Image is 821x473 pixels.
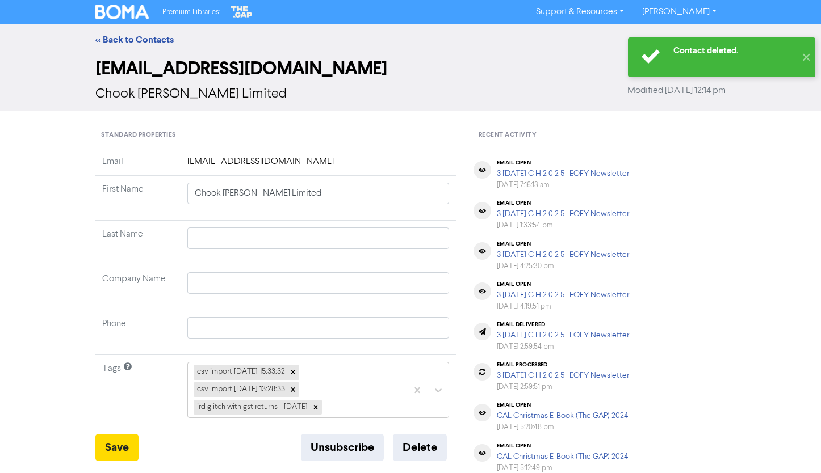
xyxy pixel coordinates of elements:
[497,412,628,420] a: CAL Christmas E-Book (The GAP) 2024
[497,371,630,379] a: 3 [DATE] C H 2 0 2 5 | EOFY Newsletter
[95,176,181,221] td: First Name
[764,419,821,473] iframe: Chat Widget
[497,382,630,392] div: [DATE] 2:59:51 pm
[229,5,254,19] img: The Gap
[497,159,630,166] div: email open
[633,3,726,21] a: [PERSON_NAME]
[194,400,309,415] div: ird glitch with gst returns - [DATE]
[497,291,630,299] a: 3 [DATE] C H 2 0 2 5 | EOFY Newsletter
[497,321,630,328] div: email delivered
[497,402,628,408] div: email open
[95,5,149,19] img: BOMA Logo
[95,355,181,434] td: Tags
[95,265,181,310] td: Company Name
[95,155,181,176] td: Email
[181,155,456,176] td: [EMAIL_ADDRESS][DOMAIN_NAME]
[95,87,287,101] span: Chook [PERSON_NAME] Limited
[497,281,630,288] div: email open
[95,58,726,79] h2: [EMAIL_ADDRESS][DOMAIN_NAME]
[497,301,630,312] div: [DATE] 4:19:51 pm
[393,434,447,461] button: Delete
[473,125,726,146] div: Recent Activity
[95,34,174,45] a: << Back to Contacts
[497,331,630,339] a: 3 [DATE] C H 2 0 2 5 | EOFY Newsletter
[497,240,630,247] div: email open
[497,261,630,272] div: [DATE] 4:25:30 pm
[95,310,181,355] td: Phone
[194,382,287,397] div: csv import [DATE] 13:28:33
[673,45,795,57] div: Contact deleted.
[95,221,181,265] td: Last Name
[95,125,456,146] div: Standard Properties
[497,422,628,433] div: [DATE] 5:20:48 pm
[497,200,630,206] div: email open
[497,220,630,231] div: [DATE] 1:33:54 pm
[527,3,633,21] a: Support & Resources
[497,251,630,259] a: 3 [DATE] C H 2 0 2 5 | EOFY Newsletter
[162,9,220,16] span: Premium Libraries:
[627,84,726,98] span: Modified [DATE] 12:14 pm
[301,434,384,461] button: Unsubscribe
[497,210,630,218] a: 3 [DATE] C H 2 0 2 5 | EOFY Newsletter
[497,453,628,461] a: CAL Christmas E-Book (The GAP) 2024
[497,180,630,191] div: [DATE] 7:16:13 am
[497,361,630,368] div: email processed
[194,365,287,379] div: csv import [DATE] 15:33:32
[497,170,630,178] a: 3 [DATE] C H 2 0 2 5 | EOFY Newsletter
[497,341,630,352] div: [DATE] 2:59:54 pm
[95,434,139,461] button: Save
[497,442,628,449] div: email open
